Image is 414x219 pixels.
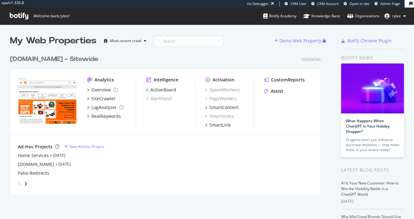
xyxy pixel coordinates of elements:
[303,8,340,25] a: Knowledge Base
[247,1,270,6] div: Viz Debugger:
[285,1,307,6] a: CRM User
[205,113,234,119] a: SmartIndex
[154,77,178,83] div: Intelligence
[146,96,172,102] a: AlertPanel
[91,104,117,111] div: LogAnalyzer
[10,47,326,195] div: grid
[346,137,399,152] div: AI agents don’t just influence purchase decisions — they make them. Is your brand ready?
[213,77,234,83] div: Activation
[91,113,121,119] div: RealKeywords
[210,122,231,128] div: SmartLink
[10,35,96,47] div: My Web Properties
[346,118,389,134] a: What Happens When ChatGPT Is Your Holiday Shopper?
[264,88,283,94] a: Assist
[205,104,239,111] a: SmartContent
[146,87,176,93] a: ActionBoard
[18,170,49,176] a: Patio Redirects
[302,57,321,62] div: Essential
[275,38,323,43] a: Demo Web Property
[291,1,307,6] span: CRM User
[341,199,404,204] div: [DATE]
[24,181,28,187] div: angle-right
[154,36,223,47] input: Search
[263,8,297,25] a: Botify Academy
[263,13,297,19] div: Botify Academy
[69,144,104,149] div: New Ad-Hoc Project
[347,38,392,44] div: Botify Chrome Plugin
[205,96,237,102] a: PageWorkers
[210,104,239,111] div: SmartContent
[110,39,141,43] div: Most recent crawl
[91,96,116,102] div: SiteCrawler
[205,122,231,128] a: SmartLink
[87,96,116,102] a: SiteCrawler
[271,88,283,94] div: Assist
[379,11,411,21] button: rylee
[87,87,118,93] a: Overview
[58,162,71,167] a: [DATE]
[33,14,69,19] span: Welcome back, rylee !
[347,8,379,25] a: Organizations
[303,13,340,19] div: Knowledge Base
[341,180,399,197] a: AI Is Your New Customer: How to Win the Visibility Battle in a ChatGPT World
[91,87,111,93] div: Overview
[264,77,305,83] a: CustomReports
[10,55,98,64] div: [DOMAIN_NAME] - Sitewide
[205,87,240,93] a: SpeedWorkers
[10,55,101,64] a: [DOMAIN_NAME] - Sitewide
[374,1,400,6] a: Admin Page
[271,77,305,83] div: CustomReports
[380,1,400,6] span: Admin Page
[341,167,404,173] div: Latest Blog Posts
[341,38,392,44] a: Botify Chrome Plugin
[95,77,114,83] div: Analytics
[279,38,321,44] div: Demo Web Property
[341,54,404,61] div: Botify news
[18,144,52,150] div: Ad-Hoc Projects
[15,179,24,189] div: angle-left
[392,13,401,19] span: rylee
[101,36,149,46] button: Most recent crawl
[18,77,77,124] img: homedepot.ca
[344,1,370,6] a: Open in dev
[150,87,176,93] div: ActionBoard
[18,161,54,167] a: [DOMAIN_NAME]
[341,63,404,113] img: What Happens When ChatGPT Is Your Holiday Shopper?
[87,113,121,119] a: RealKeywords
[275,36,323,46] button: Demo Web Property
[347,13,379,19] div: Organizations
[350,1,370,6] span: Open in dev
[317,1,339,6] span: CRM Account
[53,153,65,158] a: [DATE]
[311,1,339,6] a: CRM Account
[18,152,49,159] a: Home Services
[64,144,104,149] a: New Ad-Hoc Project
[87,104,124,111] a: LogAnalyzer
